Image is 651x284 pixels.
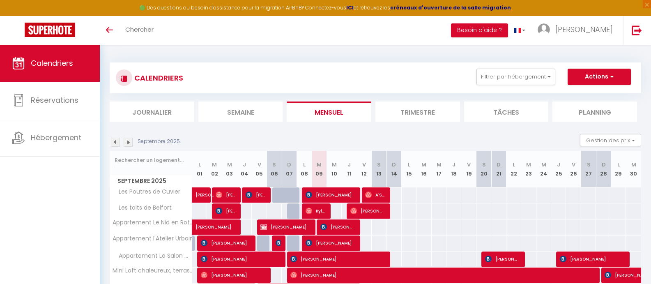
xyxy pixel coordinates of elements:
[632,25,642,35] img: logout
[252,151,267,187] th: 05
[31,95,78,105] span: Réservations
[521,151,536,187] th: 23
[303,161,306,169] abbr: L
[365,187,385,203] span: A'S Amg
[461,151,476,187] th: 19
[357,151,371,187] th: 12
[350,203,385,219] span: [PERSON_NAME]
[192,187,207,203] a: [PERSON_NAME]
[119,16,160,45] a: Chercher
[557,161,560,169] abbr: J
[538,23,550,36] img: ...
[602,161,606,169] abbr: D
[566,151,581,187] th: 26
[408,161,410,169] abbr: L
[626,151,641,187] th: 30
[125,25,154,34] span: Chercher
[243,161,246,169] abbr: J
[138,138,180,145] p: Septembre 2025
[111,236,193,242] span: Appartement l'Atelier Urbain
[287,102,371,122] li: Mensuel
[551,151,566,187] th: 25
[31,58,73,68] span: Calendriers
[497,161,501,169] abbr: D
[416,151,431,187] th: 16
[132,69,183,87] h3: CALENDRIERS
[421,161,426,169] abbr: M
[276,235,281,251] span: [PERSON_NAME]
[536,151,551,187] th: 24
[196,183,214,199] span: [PERSON_NAME]
[342,151,357,187] th: 11
[290,251,384,267] span: [PERSON_NAME]
[212,161,217,169] abbr: M
[452,161,455,169] abbr: J
[596,151,611,187] th: 28
[282,151,297,187] th: 07
[347,161,351,169] abbr: J
[320,219,355,235] span: [PERSON_NAME]
[580,134,641,146] button: Gestion des prix
[111,268,193,274] span: Mini Loft chaleureux, terrasse
[111,219,193,226] span: Appartement Le Nid en Rotin
[346,4,354,11] a: ICI
[201,235,250,251] span: [PERSON_NAME]
[297,151,312,187] th: 08
[526,161,531,169] abbr: M
[227,161,232,169] abbr: M
[207,151,222,187] th: 02
[555,24,613,35] span: [PERSON_NAME]
[260,219,310,235] span: [PERSON_NAME]
[467,161,471,169] abbr: V
[115,153,187,168] input: Rechercher un logement...
[375,102,460,122] li: Trimestre
[306,187,355,203] span: [PERSON_NAME]
[432,151,446,187] th: 17
[111,187,182,196] span: Les Poutres de Cuvier
[631,161,636,169] abbr: M
[198,102,283,122] li: Semaine
[312,151,327,187] th: 09
[437,161,442,169] abbr: M
[272,161,276,169] abbr: S
[201,267,265,283] span: [PERSON_NAME]
[111,252,193,261] span: Appartement Le Salon Doré
[110,102,194,122] li: Journalier
[552,102,637,122] li: Planning
[390,4,511,11] a: créneaux d'ouverture de la salle migration
[290,267,591,283] span: [PERSON_NAME]
[196,215,252,231] span: [PERSON_NAME]
[192,151,207,187] th: 01
[485,251,520,267] span: [PERSON_NAME]
[491,151,506,187] th: 21
[287,161,291,169] abbr: D
[110,175,192,187] span: Septembre 2025
[306,235,355,251] span: [PERSON_NAME]
[587,161,591,169] abbr: S
[25,23,75,37] img: Super Booking
[506,151,521,187] th: 22
[572,161,575,169] abbr: V
[201,251,280,267] span: [PERSON_NAME]
[451,23,508,37] button: Besoin d'aide ?
[198,161,201,169] abbr: L
[222,151,237,187] th: 03
[327,151,341,187] th: 10
[192,219,207,235] a: [PERSON_NAME]
[476,69,555,85] button: Filtrer par hébergement
[31,132,81,143] span: Hébergement
[568,69,631,85] button: Actions
[611,151,626,187] th: 29
[377,161,381,169] abbr: S
[386,151,401,187] th: 14
[237,151,252,187] th: 04
[513,161,515,169] abbr: L
[258,161,261,169] abbr: V
[482,161,486,169] abbr: S
[332,161,337,169] abbr: M
[216,203,235,219] span: [PERSON_NAME]
[560,251,624,267] span: [PERSON_NAME]
[541,161,546,169] abbr: M
[267,151,282,187] th: 06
